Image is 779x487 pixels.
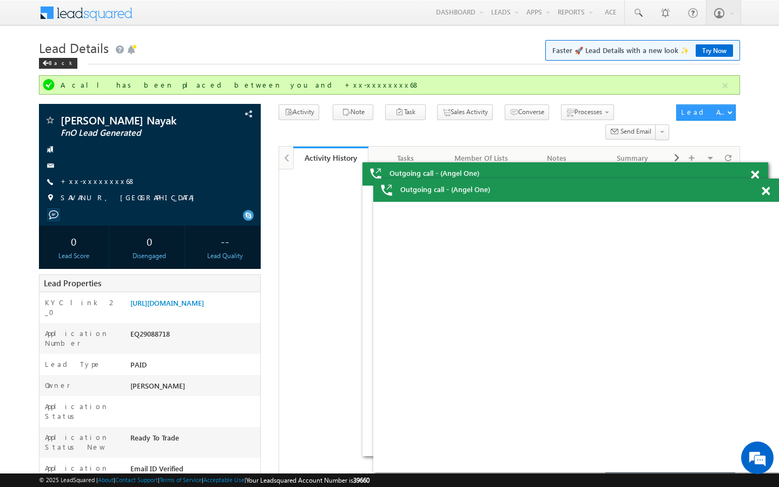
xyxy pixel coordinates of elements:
[61,80,721,90] div: A call has been placed between you and +xx-xxxxxxxx68
[39,39,109,56] span: Lead Details
[620,127,651,136] span: Send Email
[246,476,369,484] span: Your Leadsquared Account Number is
[552,45,733,56] span: Faster 🚀 Lead Details with a new look ✨
[117,251,182,261] div: Disengaged
[45,432,120,452] label: Application Status New
[528,152,585,164] div: Notes
[696,44,733,57] a: Try Now
[128,328,260,344] div: EQ29088718
[561,104,614,120] button: Processes
[385,104,426,120] button: Task
[193,231,258,251] div: --
[61,115,197,126] span: [PERSON_NAME] Nayak
[42,231,106,251] div: 0
[377,152,434,164] div: Tasks
[117,231,182,251] div: 0
[333,104,373,120] button: Note
[368,147,444,169] a: Tasks
[595,147,671,169] a: Summary
[130,298,204,307] a: [URL][DOMAIN_NAME]
[676,104,736,121] button: Lead Actions
[160,476,202,483] a: Terms of Service
[400,185,490,194] span: Outgoing call - (Angel One)
[45,298,120,317] label: KYC link 2_0
[681,107,727,117] div: Lead Actions
[39,57,83,67] a: Back
[61,193,200,203] span: SAVANUR, [GEOGRAPHIC_DATA]
[45,380,70,390] label: Owner
[61,176,136,186] a: +xx-xxxxxxxx68
[505,104,549,120] button: Converse
[203,476,245,483] a: Acceptable Use
[128,359,260,374] div: PAID
[42,251,106,261] div: Lead Score
[61,128,197,139] span: FnO Lead Generated
[437,104,493,120] button: Sales Activity
[98,476,114,483] a: About
[519,147,595,169] a: Notes
[453,152,510,164] div: Member Of Lists
[39,58,77,69] div: Back
[575,108,602,116] span: Processes
[604,152,661,164] div: Summary
[605,124,656,140] button: Send Email
[44,278,101,288] span: Lead Properties
[128,463,260,478] div: Email ID Verified
[45,359,101,369] label: Lead Type
[45,328,120,348] label: Application Number
[279,104,319,120] button: Activity
[39,475,369,485] span: © 2025 LeadSquared | | | | |
[45,402,120,421] label: Application Status
[128,432,260,447] div: Ready To Trade
[389,168,479,178] span: Outgoing call - (Angel One)
[130,381,185,390] span: [PERSON_NAME]
[293,147,369,169] a: Activity History
[444,147,520,169] a: Member Of Lists
[353,476,369,484] span: 39660
[301,153,361,163] div: Activity History
[115,476,158,483] a: Contact Support
[193,251,258,261] div: Lead Quality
